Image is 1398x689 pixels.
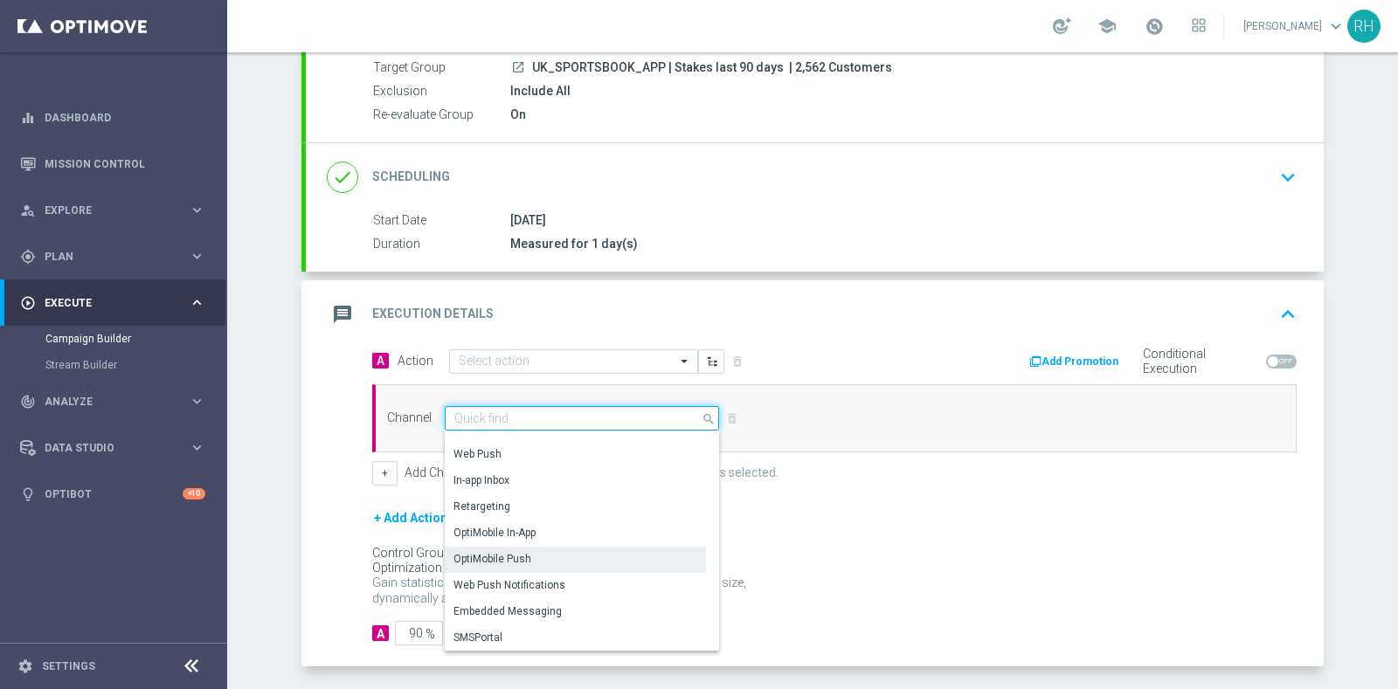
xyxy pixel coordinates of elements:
i: keyboard_arrow_down [1275,164,1301,190]
div: Retargeting [453,499,510,514]
i: keyboard_arrow_right [189,393,205,410]
div: Press SPACE to select this row. [445,468,706,494]
button: lightbulb Optibot +10 [19,487,206,501]
a: Campaign Builder [45,332,182,346]
button: keyboard_arrow_up [1273,298,1303,331]
label: Action [398,354,433,369]
i: play_circle_outline [20,295,36,311]
i: message [327,299,358,330]
span: A [372,353,389,369]
div: Data Studio [20,440,189,456]
a: [PERSON_NAME]keyboard_arrow_down [1242,13,1347,39]
button: Data Studio keyboard_arrow_right [19,441,206,455]
button: person_search Explore keyboard_arrow_right [19,203,206,217]
div: Press SPACE to select this row. [445,442,706,468]
label: Start Date [373,213,510,229]
div: RH [1347,10,1381,43]
i: gps_fixed [20,249,36,265]
div: A [372,625,389,641]
div: Mission Control [20,141,205,187]
div: Campaign Builder [45,326,225,352]
span: Explore [45,205,189,216]
i: search [702,408,717,427]
label: Exclusion [373,84,510,100]
a: Settings [42,661,95,672]
div: Execute [20,295,189,311]
input: Quick find [445,406,719,431]
a: Stream Builder [45,358,182,372]
div: Press SPACE to select this row. [445,494,706,520]
span: Analyze [45,396,189,407]
button: Add Promotion [1028,352,1125,371]
div: Plan [20,249,189,265]
label: Channel [387,410,432,425]
button: keyboard_arrow_down [1273,161,1303,194]
a: Mission Control [45,141,205,187]
button: + [372,461,398,486]
i: keyboard_arrow_right [189,248,205,265]
button: play_circle_outline Execute keyboard_arrow_right [19,296,206,310]
div: Dashboard [20,94,205,141]
div: Explore [20,203,189,218]
i: keyboard_arrow_right [189,202,205,218]
span: Execute [45,298,189,308]
i: done [327,162,358,193]
div: Web Push [453,446,502,462]
div: Press SPACE to select this row. [445,520,706,547]
div: message Execution Details keyboard_arrow_up [327,298,1303,331]
button: equalizer Dashboard [19,111,206,125]
button: gps_fixed Plan keyboard_arrow_right [19,250,206,264]
div: OptiMobile Push [453,551,531,567]
span: keyboard_arrow_down [1326,17,1346,36]
span: | 2,562 Customers [789,60,892,76]
label: Re-evaluate Group [373,107,510,123]
span: Plan [45,251,189,262]
i: settings [17,658,33,674]
i: launch [511,60,525,74]
i: person_search [20,203,36,218]
h2: Scheduling [372,169,450,185]
button: + Add Action [372,507,449,529]
div: Stream Builder [45,352,225,378]
div: Press SPACE to select this row. [445,547,706,573]
i: track_changes [20,394,36,410]
a: Dashboard [45,94,205,141]
div: Web Push Notifications [453,577,565,593]
span: UK_SPORTSBOOK_APP | Stakes last 90 days [532,60,784,76]
div: OptiMobile In-App [453,525,536,541]
div: In-app Inbox [453,472,509,488]
div: Measured for 1 day(s) [510,235,1290,252]
div: Embedded Messaging [453,603,562,619]
div: SMSPortal [453,630,502,645]
i: lightbulb [20,486,36,502]
a: Optibot [45,471,183,517]
h2: Execution Details [372,306,494,322]
button: Mission Control [19,157,206,171]
div: Include All [510,82,1290,100]
span: school [1097,17,1117,36]
div: Analyze [20,394,189,410]
div: Press SPACE to select this row. [445,573,706,599]
div: Press SPACE to select this row. [445,599,706,625]
div: Control Group Optimization [372,546,519,575]
span: Data Studio [45,443,189,453]
label: Conditional Execution [1143,347,1259,376]
i: keyboard_arrow_up [1275,301,1301,327]
label: Add Channel [405,465,474,480]
i: keyboard_arrow_right [189,294,205,311]
label: Target Group [373,60,510,76]
div: +10 [183,488,205,500]
button: track_changes Analyze keyboard_arrow_right [19,395,206,409]
label: Duration [373,237,510,252]
div: On [510,106,1290,123]
span: % [426,627,435,642]
div: done Scheduling keyboard_arrow_down [327,161,1303,194]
